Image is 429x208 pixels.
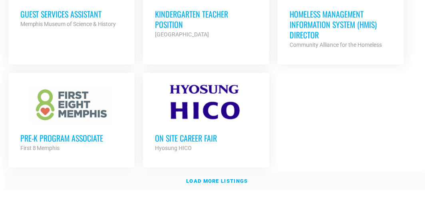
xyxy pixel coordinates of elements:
a: Load more listings [4,172,425,190]
strong: [GEOGRAPHIC_DATA] [155,31,209,38]
strong: First 8 Memphis [20,145,60,151]
h3: Kindergarten Teacher Position [155,9,257,30]
a: On Site Career Fair Hyosung HICO [143,73,269,165]
strong: Load more listings [186,178,248,184]
h3: On Site Career Fair [155,133,257,143]
h3: Guest Services Assistant [20,9,123,19]
strong: Hyosung HICO [155,145,192,151]
strong: Memphis Museum of Science & History [20,21,116,27]
strong: Community Alliance for the Homeless [290,42,382,48]
h3: Homeless Management Information System (HMIS) Director [290,9,392,40]
h3: Pre-K Program Associate [20,133,123,143]
a: Pre-K Program Associate First 8 Memphis [8,73,135,165]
